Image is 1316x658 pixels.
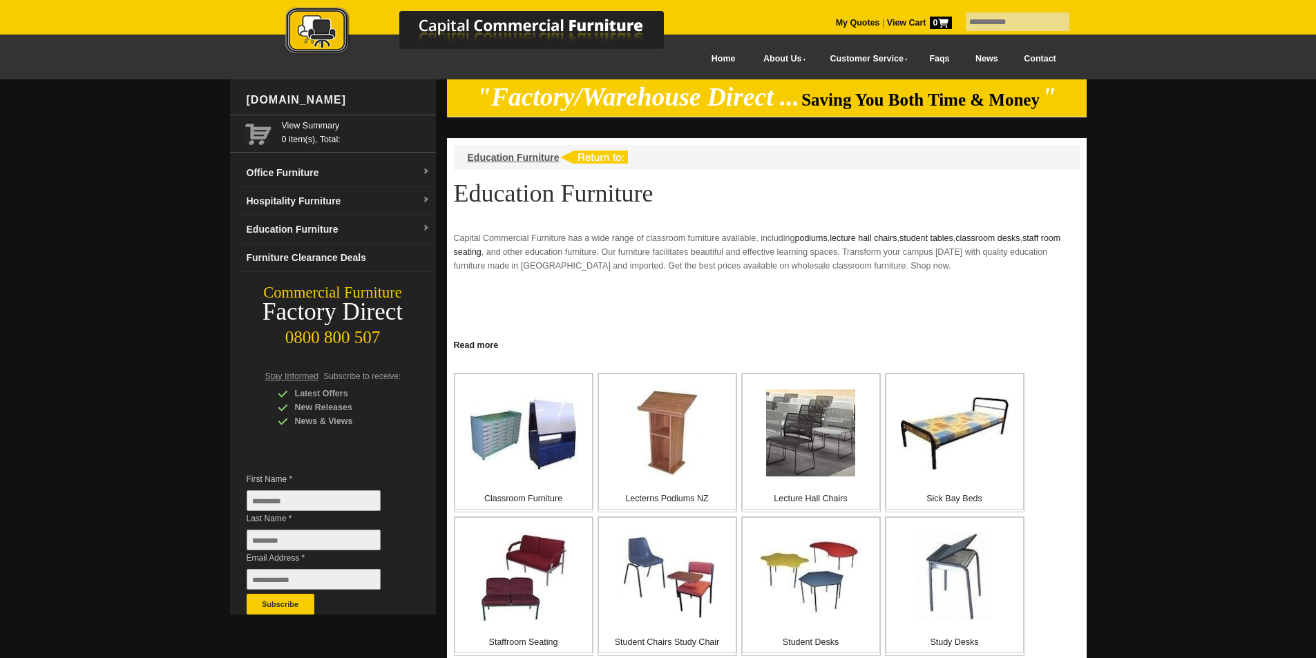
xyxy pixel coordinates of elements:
a: Contact [1011,43,1069,75]
span: Stay Informed [265,371,319,381]
input: Email Address * [247,569,381,590]
a: Sick Bay Beds Sick Bay Beds [885,373,1024,512]
img: dropdown [422,196,430,204]
a: Staffroom Seating Staffroom Seating [454,516,593,656]
div: New Releases [278,400,409,414]
p: Lecterns Podiums NZ [599,492,736,505]
div: Factory Direct [230,302,436,322]
input: First Name * [247,490,381,511]
span: Email Address * [247,551,401,565]
img: Sick Bay Beds [901,397,1009,470]
img: return to [560,151,628,164]
p: Student Chairs Study Chair [599,635,736,649]
a: student tables [899,233,953,243]
div: 0800 800 507 [230,321,436,347]
a: Education Furnituredropdown [241,215,436,244]
a: Lecture Hall Chairs Lecture Hall Chairs [741,373,881,512]
div: Commercial Furniture [230,283,436,302]
em: " [1042,83,1056,111]
a: Click to read more [447,335,1087,352]
a: Office Furnituredropdown [241,159,436,187]
button: Subscribe [247,594,314,615]
p: Lecture Hall Chairs [743,492,879,505]
p: Classroom Furniture [455,492,592,505]
img: dropdown [422,224,430,233]
a: Lecterns Podiums NZ Lecterns Podiums NZ [598,373,737,512]
span: 0 [930,17,952,29]
span: Saving You Both Time & Money [801,90,1040,109]
a: Capital Commercial Furniture Logo [247,7,731,61]
a: Study Desks Study Desks [885,516,1024,656]
a: lecture hall chairs [830,233,897,243]
div: News & Views [278,414,409,428]
a: My Quotes [836,18,880,28]
a: Customer Service [814,43,916,75]
img: Capital Commercial Furniture Logo [247,7,731,57]
p: Student Desks [743,635,879,649]
a: classroom desks [955,233,1020,243]
a: News [962,43,1011,75]
em: "Factory/Warehouse Direct ... [477,83,799,111]
h1: Education Furniture [454,180,1080,206]
p: Sick Bay Beds [886,492,1023,505]
a: Furniture Clearance Deals [241,244,436,272]
p: Study Desks [886,635,1023,649]
span: First Name * [247,472,401,486]
a: Student Desks Student Desks [741,516,881,656]
a: Student Chairs Study Chair Student Chairs Study Chair [598,516,737,656]
a: View Cart0 [884,18,951,28]
img: Classroom Furniture [470,396,577,470]
a: Education Furniture [468,152,560,163]
a: Hospitality Furnituredropdown [241,187,436,215]
input: Last Name * [247,530,381,550]
a: About Us [748,43,814,75]
a: Classroom Furniture Classroom Furniture [454,373,593,512]
span: Subscribe to receive: [323,371,401,381]
img: Lecture Hall Chairs [766,389,855,476]
div: [DOMAIN_NAME] [241,79,436,121]
a: View Summary [282,119,430,133]
img: Student Chairs Study Chair [620,535,714,618]
p: Capital Commercial Furniture has a wide range of classroom furniture available, including , , , ,... [454,231,1080,273]
a: Faqs [917,43,963,75]
img: Student Desks [760,539,861,615]
img: Study Desks [910,532,999,621]
strong: View Cart [887,18,952,28]
a: podiums [794,233,827,243]
span: 0 item(s), Total: [282,119,430,144]
img: dropdown [422,168,430,176]
img: Lecterns Podiums NZ [622,389,712,476]
span: Last Name * [247,512,401,525]
img: Staffroom Seating [480,532,567,621]
div: Latest Offers [278,387,409,400]
p: Staffroom Seating [455,635,592,649]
